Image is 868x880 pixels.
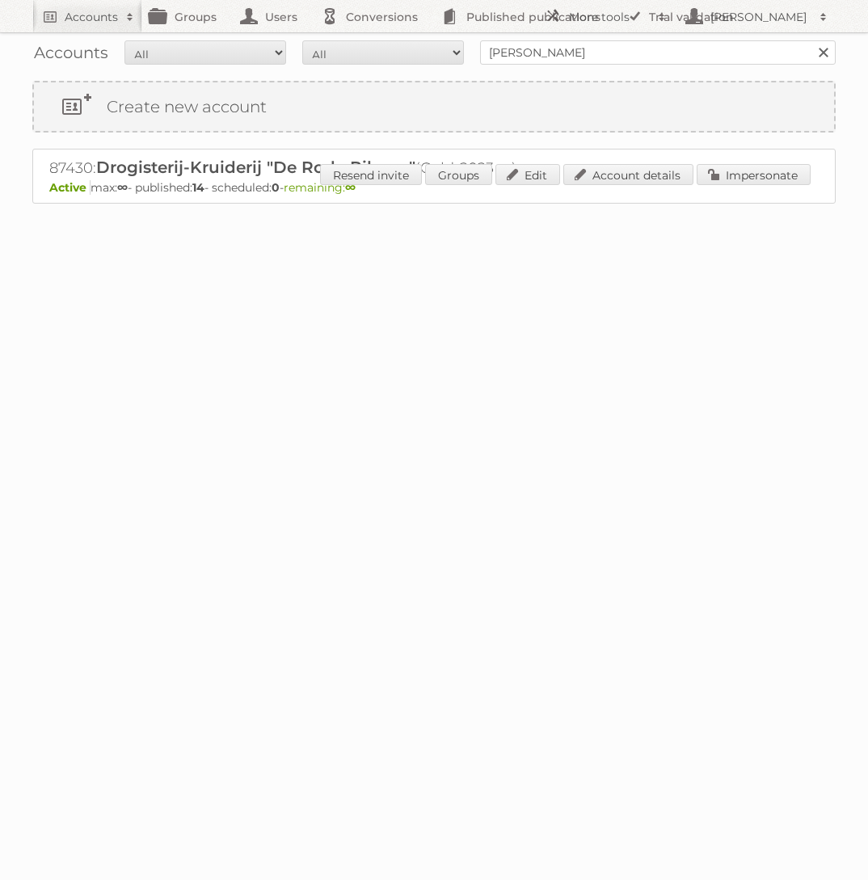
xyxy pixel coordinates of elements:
[697,164,811,185] a: Impersonate
[284,180,356,195] span: remaining:
[569,9,650,25] h2: More tools
[563,164,693,185] a: Account details
[272,180,280,195] strong: 0
[65,9,118,25] h2: Accounts
[49,180,91,195] span: Active
[49,158,615,179] h2: 87430: (Gold-2023 ∞)
[34,82,834,131] a: Create new account
[320,164,422,185] a: Resend invite
[425,164,492,185] a: Groups
[192,180,204,195] strong: 14
[706,9,811,25] h2: [PERSON_NAME]
[117,180,128,195] strong: ∞
[96,158,415,177] span: Drogisterij-Kruiderij "De Rode Pilaren"
[495,164,560,185] a: Edit
[49,180,819,195] p: max: - published: - scheduled: -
